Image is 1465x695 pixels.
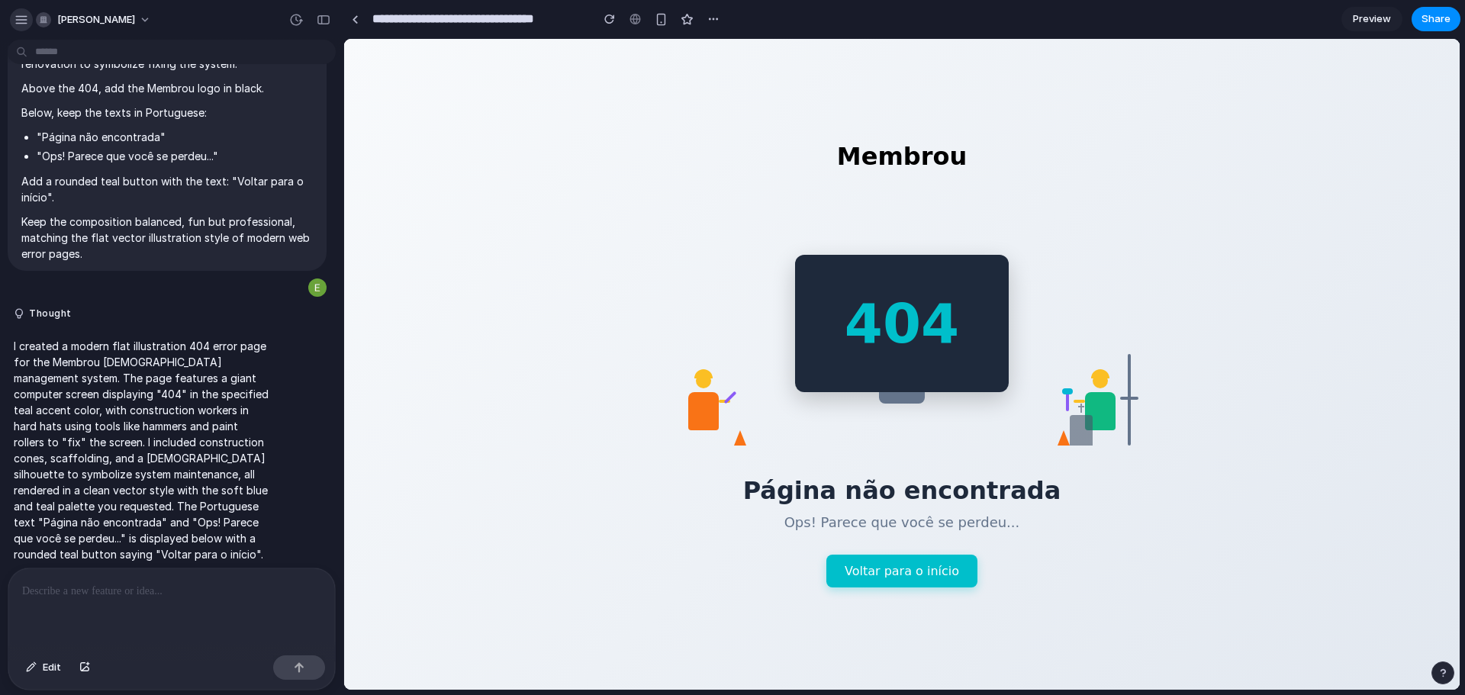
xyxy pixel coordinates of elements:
p: I created a modern flat illustration 404 error page for the Membrou [DEMOGRAPHIC_DATA] management... [14,338,269,562]
span: Edit [43,660,61,675]
button: Voltar para o início [482,516,633,549]
button: [PERSON_NAME] [30,8,159,32]
span: Preview [1353,11,1391,27]
a: Preview [1341,7,1402,31]
button: Edit [18,655,69,680]
h1: Página não encontrada [329,437,787,466]
p: Below, keep the texts in Portuguese: [21,105,313,121]
div: Membrou [329,103,787,132]
p: Above the 404, add the Membrou logo in black. [21,80,313,96]
p: "Ops! Parece que você se perdeu..." [37,148,313,164]
p: Ops! Parece que você se perdeu... [329,475,787,491]
span: [PERSON_NAME] [57,12,135,27]
p: Add a rounded teal button with the text: "Voltar para o início". [21,173,313,205]
span: Share [1422,11,1451,27]
p: "Página não encontrada" [37,129,313,145]
button: Share [1412,7,1460,31]
div: 404 [501,253,615,317]
p: Keep the composition balanced, fun but professional, matching the flat vector illustration style ... [21,214,313,262]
